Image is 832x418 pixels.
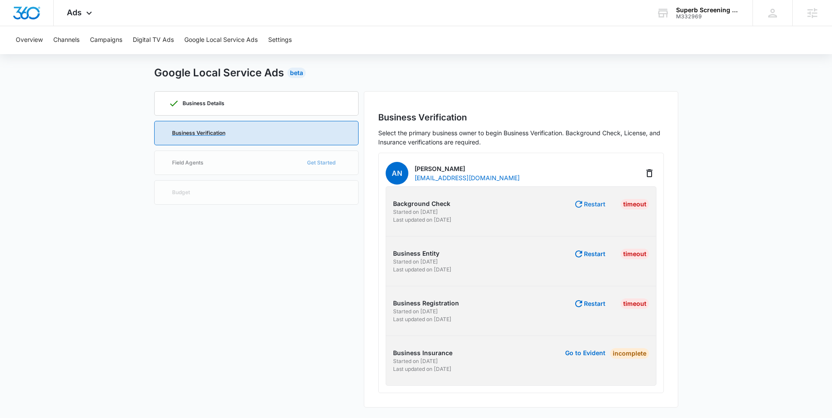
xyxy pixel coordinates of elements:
button: Restart [573,199,605,209]
p: Started on [DATE] [393,208,518,216]
p: Select the primary business owner to begin Business Verification. Background Check, License, and ... [378,128,664,147]
span: AN [386,162,408,185]
p: Started on [DATE] [393,357,518,365]
button: Digital TV Ads [133,26,174,54]
div: account name [676,7,740,14]
button: Delete [642,166,656,180]
div: v 4.0.25 [24,14,43,21]
img: tab_domain_overview_orange.svg [24,51,31,58]
button: Restart [573,298,605,309]
div: Beta [287,68,306,78]
div: Incomplete [610,348,649,359]
div: Timeout [621,249,649,259]
span: Ads [67,8,82,17]
div: Domain: [DOMAIN_NAME] [23,23,96,30]
h2: Google Local Service Ads [154,65,284,81]
a: Business Details [154,91,359,116]
p: Business Insurance [393,348,518,357]
h2: Business Verification [378,111,664,124]
button: Restart [573,249,605,259]
p: Last updated on [DATE] [393,266,518,274]
p: Started on [DATE] [393,258,518,266]
img: tab_keywords_by_traffic_grey.svg [87,51,94,58]
p: Last updated on [DATE] [393,315,518,323]
p: [PERSON_NAME] [414,164,520,173]
a: Business Verification [154,121,359,145]
div: account id [676,14,740,20]
p: Business Entity [393,249,518,258]
p: Background Check [393,199,518,208]
div: Timeout [621,298,649,309]
button: Overview [16,26,43,54]
button: Campaigns [90,26,122,54]
p: Business Registration [393,298,518,308]
div: Domain Overview [33,51,78,57]
p: Business Verification [172,130,225,136]
button: Go to Evident [565,350,605,356]
button: Channels [53,26,79,54]
button: Settings [268,26,292,54]
p: Business Details [183,101,224,106]
div: Timeout [621,199,649,209]
p: Last updated on [DATE] [393,365,518,373]
img: website_grey.svg [14,23,21,30]
p: [EMAIL_ADDRESS][DOMAIN_NAME] [414,173,520,182]
img: logo_orange.svg [14,14,21,21]
button: Google Local Service Ads [184,26,258,54]
div: Keywords by Traffic [97,51,147,57]
p: Started on [DATE] [393,308,518,315]
p: Last updated on [DATE] [393,216,518,224]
